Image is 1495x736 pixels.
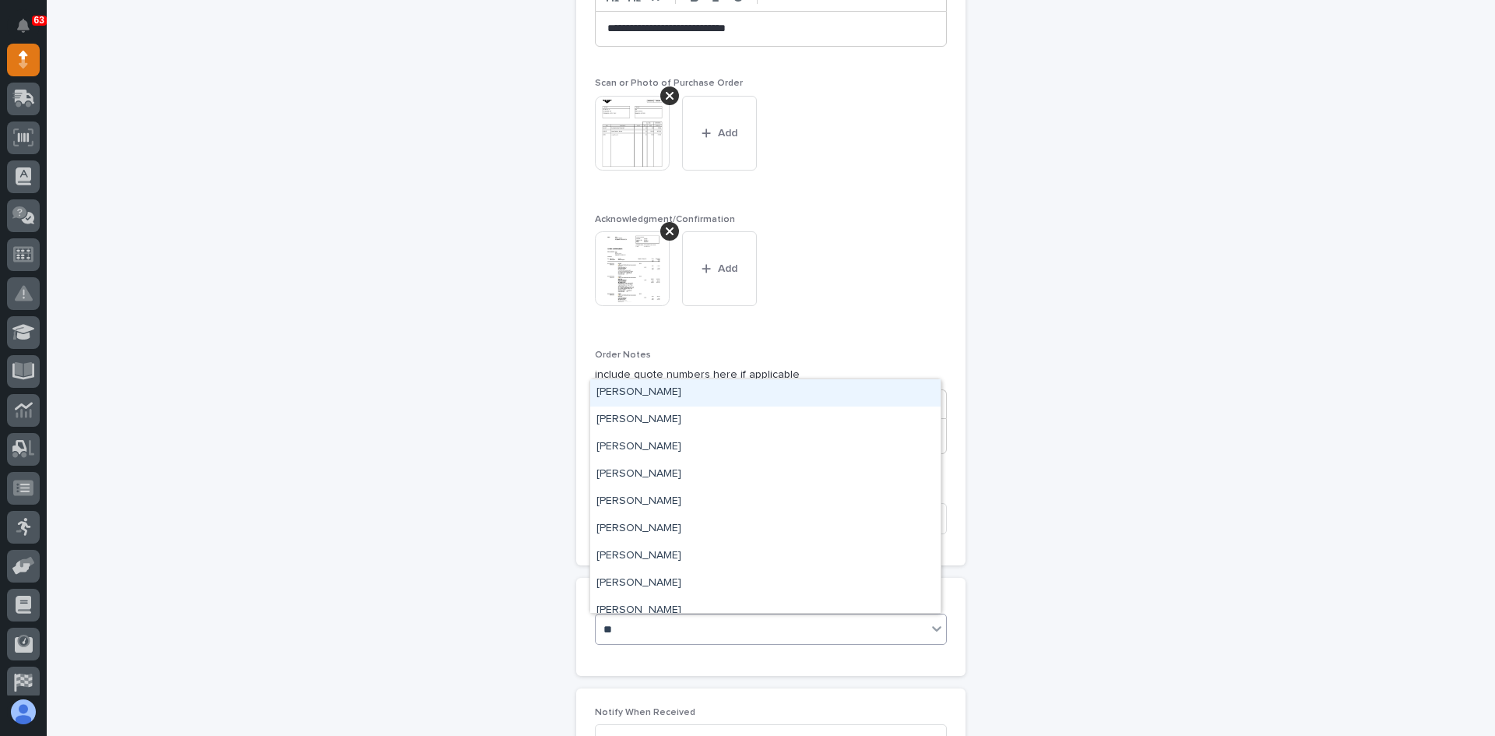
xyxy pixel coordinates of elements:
[595,350,651,360] span: Order Notes
[718,126,737,140] span: Add
[682,96,757,171] button: Add
[590,488,941,516] div: Chad Lindsley
[19,19,40,44] div: Notifications63
[595,367,947,383] p: include quote numbers here if applicable
[718,262,737,276] span: Add
[590,434,941,461] div: Austin Schwartz
[7,696,40,728] button: users-avatar
[590,407,941,434] div: Austin Beachy
[595,215,735,224] span: Acknowledgment/Confirmation
[590,570,941,597] div: Chase Holbrook
[7,9,40,42] button: Notifications
[590,379,941,407] div: Alan Speicher
[590,516,941,543] div: Charlie Hiester
[595,708,695,717] span: Notify When Received
[590,461,941,488] div: Bart Christian
[590,543,941,570] div: Charlie Louthain
[682,231,757,306] button: Add
[590,597,941,625] div: Chaz Scherer
[595,79,743,88] span: Scan or Photo of Purchase Order
[34,15,44,26] p: 63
